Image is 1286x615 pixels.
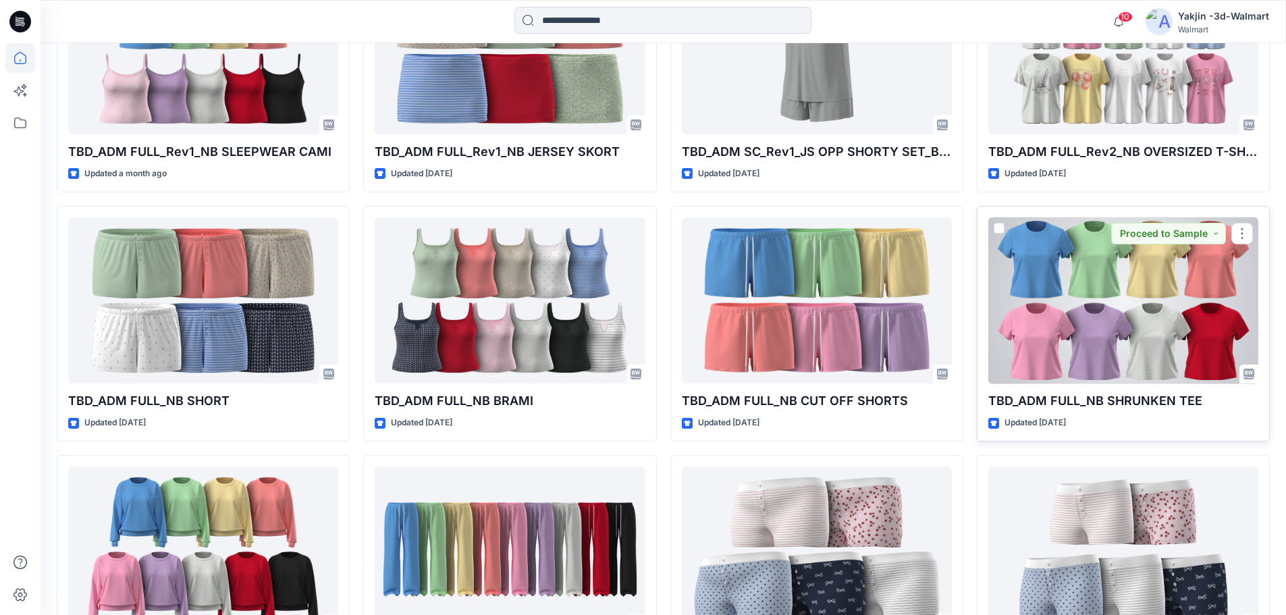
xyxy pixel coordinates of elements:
a: TBD_ADM FULL_NB SHRUNKEN TEE [988,217,1258,384]
p: Updated [DATE] [698,167,759,181]
p: Updated [DATE] [1004,416,1066,430]
div: Yakjin -3d-Walmart [1178,8,1269,24]
a: TBD_ADM FULL_NB BRAMI [375,217,645,384]
img: avatar [1146,8,1173,35]
p: TBD_ADM FULL_NB SHRUNKEN TEE [988,392,1258,410]
p: Updated [DATE] [391,167,452,181]
p: TBD_ADM FULL_NB SHORT [68,392,338,410]
span: 10 [1118,11,1133,22]
p: TBD_ADM FULL_Rev1_NB JERSEY SKORT [375,142,645,161]
p: Updated [DATE] [1004,167,1066,181]
p: TBD_ADM SC_Rev1_JS OPP SHORTY SET_BINDING OPT [682,142,952,161]
p: Updated a month ago [84,167,167,181]
p: Updated [DATE] [698,416,759,430]
a: TBD_ADM FULL_NB CUT OFF SHORTS [682,217,952,384]
p: TBD_ADM FULL_NB BRAMI [375,392,645,410]
div: Walmart [1178,24,1269,34]
p: TBD_ADM FULL_NB CUT OFF SHORTS [682,392,952,410]
p: TBD_ADM FULL_Rev2_NB OVERSIZED T-SHIRT AND BOXER SET [988,142,1258,161]
p: TBD_ADM FULL_Rev1_NB SLEEPWEAR CAMI [68,142,338,161]
a: TBD_ADM FULL_NB SHORT [68,217,338,384]
p: Updated [DATE] [84,416,146,430]
p: Updated [DATE] [391,416,452,430]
